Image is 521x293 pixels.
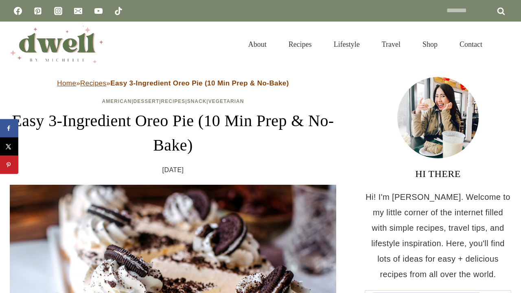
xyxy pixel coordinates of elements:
a: Shop [412,30,449,59]
a: Instagram [50,3,66,19]
a: American [102,98,132,104]
img: DWELL by michelle [10,26,103,63]
time: [DATE] [162,164,184,176]
a: Recipes [161,98,186,104]
h3: HI THERE [365,166,511,181]
a: Pinterest [30,3,46,19]
span: | | | | [102,98,244,104]
a: Dessert [134,98,160,104]
a: TikTok [110,3,127,19]
nav: Primary Navigation [237,30,493,59]
a: Facebook [10,3,26,19]
a: YouTube [90,3,107,19]
a: About [237,30,278,59]
a: Home [57,79,76,87]
a: Recipes [80,79,106,87]
a: Travel [371,30,412,59]
button: View Search Form [497,37,511,51]
p: Hi! I'm [PERSON_NAME]. Welcome to my little corner of the internet filled with simple recipes, tr... [365,189,511,282]
a: Recipes [278,30,323,59]
span: » » [57,79,289,87]
strong: Easy 3-Ingredient Oreo Pie (10 Min Prep & No-Bake) [110,79,289,87]
a: Lifestyle [323,30,371,59]
a: Vegetarian [208,98,244,104]
a: Contact [449,30,493,59]
a: Snack [187,98,207,104]
h1: Easy 3-Ingredient Oreo Pie (10 Min Prep & No-Bake) [10,109,336,157]
a: Email [70,3,86,19]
